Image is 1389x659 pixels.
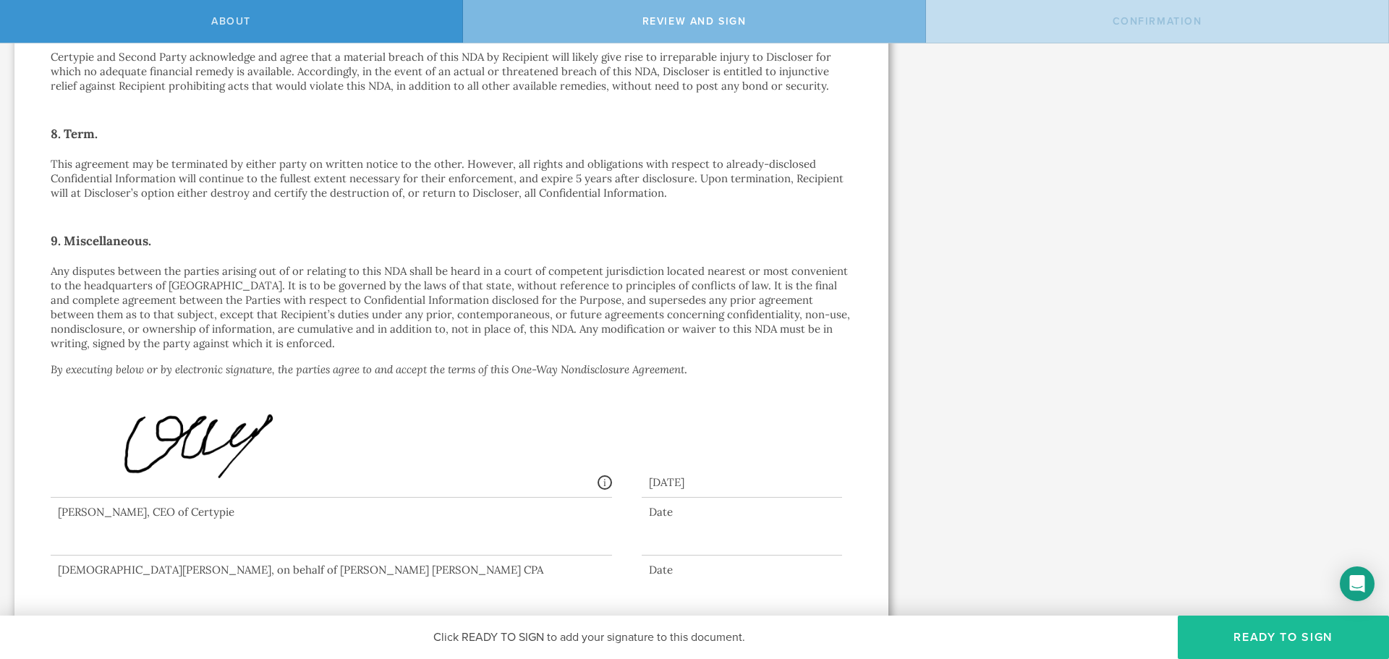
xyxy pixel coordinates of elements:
[1178,616,1389,659] button: Ready to Sign
[51,229,852,252] h2: 9. Miscellaneous.
[642,563,842,577] div: Date
[51,50,852,93] p: Certypie and Second Party acknowledge and agree that a material breach of this NDA by Recipient w...
[51,157,852,200] p: This agreement may be terminated by either party on written notice to the other. However, all rig...
[1340,566,1375,601] div: Open Intercom Messenger
[1113,15,1202,27] span: Confirmation
[642,15,747,27] span: Review and sign
[51,362,852,377] p: .
[51,264,852,351] p: Any disputes between the parties arising out of or relating to this NDA shall be heard in a court...
[51,122,852,145] h2: 8. Term.
[642,461,842,498] div: [DATE]
[58,396,441,501] img: x94U+3a7rw5+AAAAABJRU5ErkJggg==
[211,15,251,27] span: About
[51,563,612,577] div: [DEMOGRAPHIC_DATA][PERSON_NAME], on behalf of [PERSON_NAME] [PERSON_NAME] CPA
[51,362,684,376] i: By executing below or by electronic signature, the parties agree to and accept the terms of this ...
